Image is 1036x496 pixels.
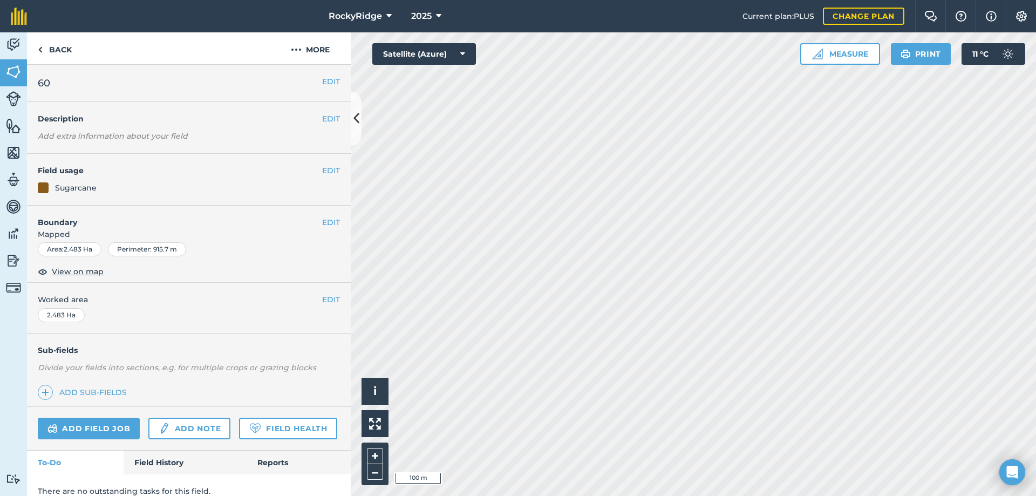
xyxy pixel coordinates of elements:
[1015,11,1028,22] img: A cog icon
[6,226,21,242] img: svg+xml;base64,PD94bWwgdmVyc2lvbj0iMS4wIiBlbmNvZGluZz0idXRmLTgiPz4KPCEtLSBHZW5lcmF0b3I6IEFkb2JlIE...
[369,418,381,430] img: Four arrows, one pointing top left, one top right, one bottom right and the last bottom left
[6,280,21,295] img: svg+xml;base64,PD94bWwgdmVyc2lvbj0iMS4wIiBlbmNvZGluZz0idXRmLTgiPz4KPCEtLSBHZW5lcmF0b3I6IEFkb2JlIE...
[38,165,322,176] h4: Field usage
[322,165,340,176] button: EDIT
[955,11,967,22] img: A question mark icon
[362,378,388,405] button: i
[27,228,351,240] span: Mapped
[27,206,322,228] h4: Boundary
[38,265,104,278] button: View on map
[6,474,21,484] img: svg+xml;base64,PD94bWwgdmVyc2lvbj0iMS4wIiBlbmNvZGluZz0idXRmLTgiPz4KPCEtLSBHZW5lcmF0b3I6IEFkb2JlIE...
[924,11,937,22] img: Two speech bubbles overlapping with the left bubble in the forefront
[972,43,989,65] span: 11 ° C
[55,182,97,194] div: Sugarcane
[27,32,83,64] a: Back
[42,386,49,399] img: svg+xml;base64,PHN2ZyB4bWxucz0iaHR0cDovL3d3dy53My5vcmcvMjAwMC9zdmciIHdpZHRoPSIxNCIgaGVpZ2h0PSIyNC...
[322,113,340,125] button: EDIT
[962,43,1025,65] button: 11 °C
[38,418,140,439] a: Add field job
[270,32,351,64] button: More
[6,37,21,53] img: svg+xml;base64,PD94bWwgdmVyc2lvbj0iMS4wIiBlbmNvZGluZz0idXRmLTgiPz4KPCEtLSBHZW5lcmF0b3I6IEFkb2JlIE...
[372,43,476,65] button: Satellite (Azure)
[6,145,21,161] img: svg+xml;base64,PHN2ZyB4bWxucz0iaHR0cDovL3d3dy53My5vcmcvMjAwMC9zdmciIHdpZHRoPSI1NiIgaGVpZ2h0PSI2MC...
[38,43,43,56] img: svg+xml;base64,PHN2ZyB4bWxucz0iaHR0cDovL3d3dy53My5vcmcvMjAwMC9zdmciIHdpZHRoPSI5IiBoZWlnaHQ9IjI0Ii...
[38,265,47,278] img: svg+xml;base64,PHN2ZyB4bWxucz0iaHR0cDovL3d3dy53My5vcmcvMjAwMC9zdmciIHdpZHRoPSIxOCIgaGVpZ2h0PSIyNC...
[329,10,382,23] span: RockyRidge
[6,64,21,80] img: svg+xml;base64,PHN2ZyB4bWxucz0iaHR0cDovL3d3dy53My5vcmcvMjAwMC9zdmciIHdpZHRoPSI1NiIgaGVpZ2h0PSI2MC...
[38,242,101,256] div: Area : 2.483 Ha
[38,385,131,400] a: Add sub-fields
[999,459,1025,485] div: Open Intercom Messenger
[997,43,1019,65] img: svg+xml;base64,PD94bWwgdmVyc2lvbj0iMS4wIiBlbmNvZGluZz0idXRmLTgiPz4KPCEtLSBHZW5lcmF0b3I6IEFkb2JlIE...
[124,451,246,474] a: Field History
[891,43,951,65] button: Print
[38,76,50,91] span: 60
[247,451,351,474] a: Reports
[27,344,351,356] h4: Sub-fields
[47,422,58,435] img: svg+xml;base64,PD94bWwgdmVyc2lvbj0iMS4wIiBlbmNvZGluZz0idXRmLTgiPz4KPCEtLSBHZW5lcmF0b3I6IEFkb2JlIE...
[27,451,124,474] a: To-Do
[38,131,188,141] em: Add extra information about your field
[38,308,85,322] div: 2.483 Ha
[38,294,340,305] span: Worked area
[239,418,337,439] a: Field Health
[812,49,823,59] img: Ruler icon
[38,113,340,125] h4: Description
[6,91,21,106] img: svg+xml;base64,PD94bWwgdmVyc2lvbj0iMS4wIiBlbmNvZGluZz0idXRmLTgiPz4KPCEtLSBHZW5lcmF0b3I6IEFkb2JlIE...
[986,10,997,23] img: svg+xml;base64,PHN2ZyB4bWxucz0iaHR0cDovL3d3dy53My5vcmcvMjAwMC9zdmciIHdpZHRoPSIxNyIgaGVpZ2h0PSIxNy...
[367,448,383,464] button: +
[158,422,170,435] img: svg+xml;base64,PD94bWwgdmVyc2lvbj0iMS4wIiBlbmNvZGluZz0idXRmLTgiPz4KPCEtLSBHZW5lcmF0b3I6IEFkb2JlIE...
[901,47,911,60] img: svg+xml;base64,PHN2ZyB4bWxucz0iaHR0cDovL3d3dy53My5vcmcvMjAwMC9zdmciIHdpZHRoPSIxOSIgaGVpZ2h0PSIyNC...
[800,43,880,65] button: Measure
[6,199,21,215] img: svg+xml;base64,PD94bWwgdmVyc2lvbj0iMS4wIiBlbmNvZGluZz0idXRmLTgiPz4KPCEtLSBHZW5lcmF0b3I6IEFkb2JlIE...
[742,10,814,22] span: Current plan : PLUS
[322,216,340,228] button: EDIT
[148,418,230,439] a: Add note
[6,118,21,134] img: svg+xml;base64,PHN2ZyB4bWxucz0iaHR0cDovL3d3dy53My5vcmcvMjAwMC9zdmciIHdpZHRoPSI1NiIgaGVpZ2h0PSI2MC...
[367,464,383,480] button: –
[373,384,377,398] span: i
[38,363,316,372] em: Divide your fields into sections, e.g. for multiple crops or grazing blocks
[6,172,21,188] img: svg+xml;base64,PD94bWwgdmVyc2lvbj0iMS4wIiBlbmNvZGluZz0idXRmLTgiPz4KPCEtLSBHZW5lcmF0b3I6IEFkb2JlIE...
[52,266,104,277] span: View on map
[322,76,340,87] button: EDIT
[823,8,904,25] a: Change plan
[11,8,27,25] img: fieldmargin Logo
[322,294,340,305] button: EDIT
[291,43,302,56] img: svg+xml;base64,PHN2ZyB4bWxucz0iaHR0cDovL3d3dy53My5vcmcvMjAwMC9zdmciIHdpZHRoPSIyMCIgaGVpZ2h0PSIyNC...
[6,253,21,269] img: svg+xml;base64,PD94bWwgdmVyc2lvbj0iMS4wIiBlbmNvZGluZz0idXRmLTgiPz4KPCEtLSBHZW5lcmF0b3I6IEFkb2JlIE...
[411,10,432,23] span: 2025
[108,242,186,256] div: Perimeter : 915.7 m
